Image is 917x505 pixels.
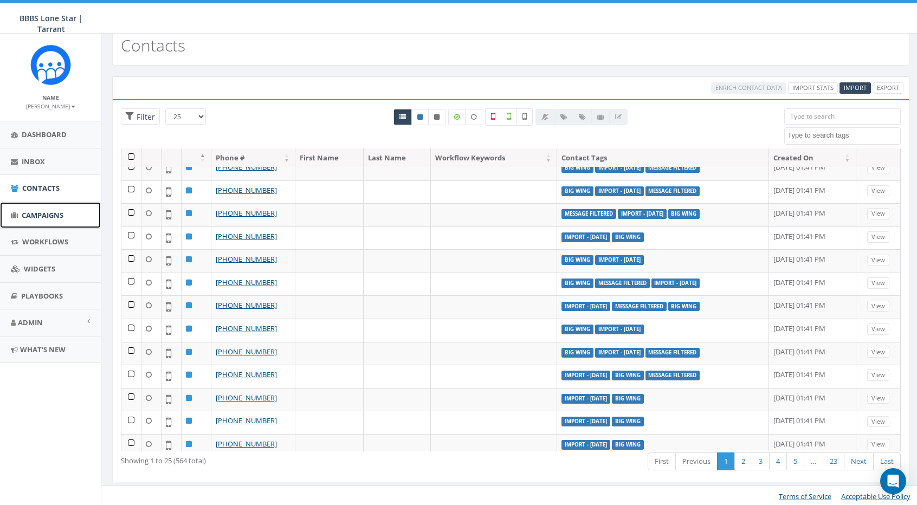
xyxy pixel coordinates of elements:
[561,302,610,312] label: Import - [DATE]
[844,83,867,92] span: Import
[645,371,700,380] label: message filtered
[668,302,700,312] label: BIG WING
[784,108,901,125] input: Type to search
[867,439,889,450] a: View
[873,82,903,94] a: Export
[769,180,856,204] td: [DATE] 01:41 PM
[501,108,517,126] label: Validated
[867,231,889,243] a: View
[769,295,856,319] td: [DATE] 01:41 PM
[769,273,856,296] td: [DATE] 01:41 PM
[465,109,482,125] label: Data not Enriched
[769,148,856,167] th: Created On: activate to sort column ascending
[612,440,644,450] label: BIG WING
[561,417,610,426] label: Import - [DATE]
[216,300,277,310] a: [PHONE_NUMBER]
[561,394,610,404] label: Import - [DATE]
[769,319,856,342] td: [DATE] 01:41 PM
[769,434,856,457] td: [DATE] 01:41 PM
[216,277,277,287] a: [PHONE_NUMBER]
[841,491,910,501] a: Acceptable Use Policy
[561,348,593,358] label: BIG WING
[561,255,593,265] label: BIG WING
[734,452,752,470] a: 2
[769,203,856,226] td: [DATE] 01:41 PM
[561,209,616,219] label: message filtered
[769,157,856,180] td: [DATE] 01:41 PM
[867,323,889,335] a: View
[844,452,874,470] a: Next
[717,452,735,470] a: 1
[364,148,431,167] th: Last Name
[873,452,901,470] a: Last
[618,209,667,219] label: Import - [DATE]
[788,82,838,94] a: Import Stats
[787,131,900,140] textarea: Search
[411,109,429,125] a: Active
[24,264,55,274] span: Widgets
[393,109,412,125] a: All contacts
[612,302,667,312] label: message filtered
[121,451,436,466] div: Showing 1 to 25 (564 total)
[295,148,364,167] th: First Name
[786,452,804,470] a: 5
[675,452,718,470] a: Previous
[867,208,889,219] a: View
[216,323,277,333] a: [PHONE_NUMBER]
[121,36,185,54] h2: Contacts
[22,183,60,193] span: Contacts
[779,491,831,501] a: Terms of Service
[216,208,277,218] a: [PHONE_NUMBER]
[561,186,593,196] label: BIG WING
[844,83,867,92] span: CSV files only
[867,370,889,381] a: View
[612,394,644,404] label: BIG WING
[18,318,43,327] span: Admin
[595,348,644,358] label: Import - [DATE]
[595,325,644,334] label: Import - [DATE]
[867,162,889,173] a: View
[645,186,700,196] label: message filtered
[595,255,644,265] label: Import - [DATE]
[561,371,610,380] label: Import - [DATE]
[20,345,66,354] span: What's New
[22,157,45,166] span: Inbox
[431,148,557,167] th: Workflow Keywords: activate to sort column ascending
[769,452,787,470] a: 4
[216,416,277,425] a: [PHONE_NUMBER]
[21,291,63,301] span: Playbooks
[485,108,501,126] label: Not a Mobile
[612,232,644,242] label: BIG WING
[880,468,906,494] div: Open Intercom Messenger
[769,388,856,411] td: [DATE] 01:41 PM
[645,163,700,173] label: message filtered
[839,82,871,94] a: Import
[645,348,700,358] label: message filtered
[651,279,700,288] label: Import - [DATE]
[216,370,277,379] a: [PHONE_NUMBER]
[216,393,277,403] a: [PHONE_NUMBER]
[561,440,610,450] label: Import - [DATE]
[26,101,75,111] a: [PERSON_NAME]
[804,452,823,470] a: …
[769,249,856,273] td: [DATE] 01:41 PM
[668,209,700,219] label: BIG WING
[595,279,650,288] label: message filtered
[867,185,889,197] a: View
[211,148,295,167] th: Phone #: activate to sort column ascending
[448,109,466,125] label: Data Enriched
[867,347,889,358] a: View
[121,108,160,125] span: Advance Filter
[867,277,889,289] a: View
[561,279,593,288] label: BIG WING
[867,301,889,312] a: View
[216,254,277,264] a: [PHONE_NUMBER]
[752,452,770,470] a: 3
[434,114,440,120] i: This phone number is unsubscribed and has opted-out of all texts.
[26,102,75,110] small: [PERSON_NAME]
[823,452,844,470] a: 23
[216,185,277,195] a: [PHONE_NUMBER]
[557,148,769,167] th: Contact Tags
[561,232,610,242] label: Import - [DATE]
[428,109,445,125] a: Opted Out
